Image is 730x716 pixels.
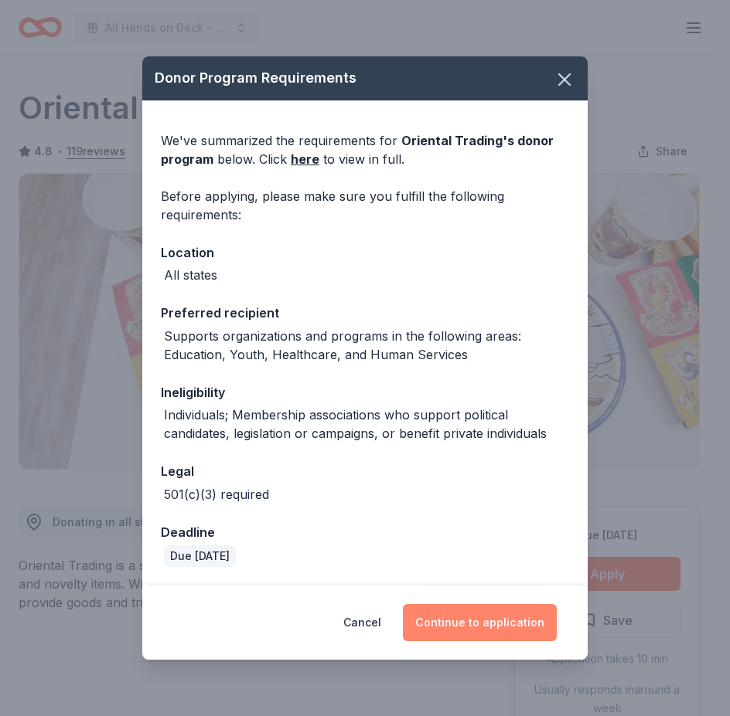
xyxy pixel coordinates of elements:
div: Donor Program Requirements [142,56,588,100]
div: Individuals; Membership associations who support political candidates, legislation or campaigns, ... [164,406,569,443]
div: Ineligibility [161,382,569,402]
button: Cancel [343,604,381,641]
div: 501(c)(3) required [164,485,269,504]
div: Due [DATE] [164,545,236,567]
div: All states [164,266,217,284]
div: We've summarized the requirements for below. Click to view in full. [161,131,569,168]
a: here [291,150,319,168]
div: Preferred recipient [161,303,569,323]
div: Before applying, please make sure you fulfill the following requirements: [161,187,569,224]
div: Deadline [161,522,569,542]
div: Location [161,243,569,263]
div: Supports organizations and programs in the following areas: Education, Youth, Healthcare, and Hum... [164,327,569,364]
button: Continue to application [403,604,557,641]
div: Legal [161,461,569,481]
